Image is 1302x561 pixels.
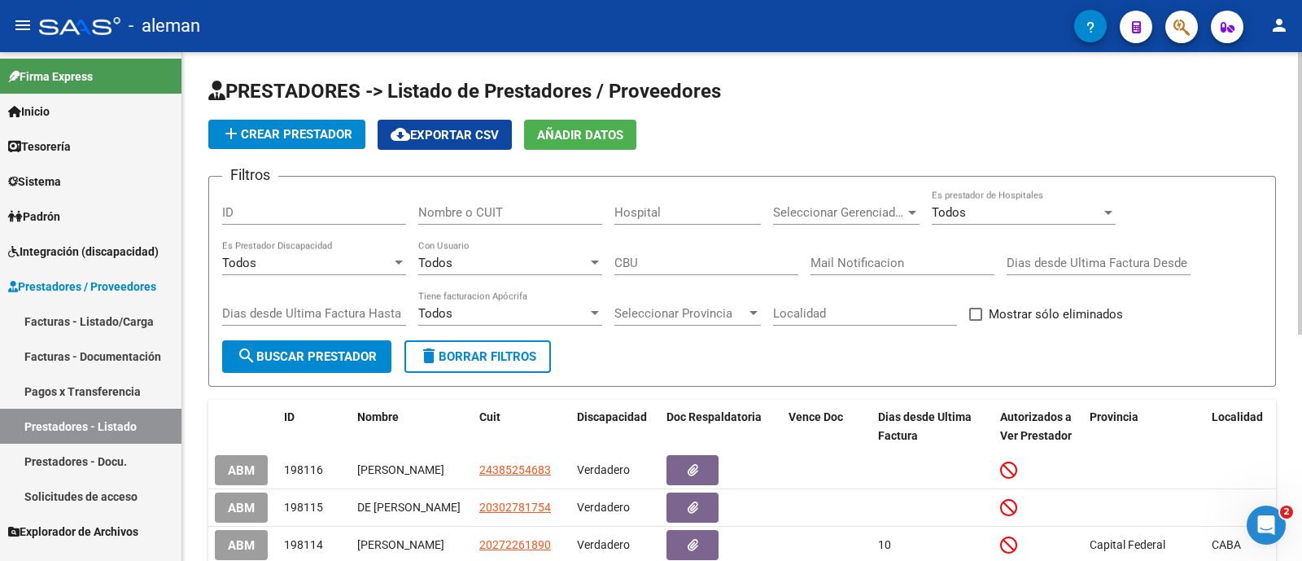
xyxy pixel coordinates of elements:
[419,346,439,366] mat-icon: delete
[275,128,299,144] div: hola
[237,346,256,366] mat-icon: search
[77,436,90,449] button: Adjuntar un archivo
[418,306,452,321] span: Todos
[222,340,391,373] button: Buscar Prestador
[13,155,312,226] div: Supervisión dice…
[237,349,377,364] span: Buscar Prestador
[103,436,116,449] button: Start recording
[577,410,647,423] span: Discapacidad
[284,501,323,514] span: 198115
[25,436,38,449] button: Selector de emoji
[221,127,352,142] span: Crear Prestador
[614,306,746,321] span: Seleccionar Provincia
[357,461,466,480] div: [PERSON_NAME]
[51,436,64,449] button: Selector de gif
[789,410,843,423] span: Vence Doc
[255,10,286,41] button: Inicio
[8,523,138,541] span: Explorador de Archivos
[215,455,268,485] button: ABM
[524,120,636,150] button: Añadir Datos
[577,501,630,514] span: Verdadero
[773,205,905,220] span: Seleccionar Gerenciador
[284,410,295,423] span: ID
[932,205,966,220] span: Todos
[479,501,551,514] span: 20302781754
[782,400,872,454] datatable-header-cell: Vence Doc
[357,536,466,554] div: [PERSON_NAME]
[279,430,305,456] button: Enviar un mensaje…
[284,463,323,476] span: 198116
[215,493,268,523] button: ABM
[8,208,60,226] span: Padrón
[8,173,61,191] span: Sistema
[262,118,312,154] div: hola
[577,463,630,476] span: Verdadero
[479,463,551,476] span: 24385254683
[537,128,623,142] span: Añadir Datos
[284,538,323,551] span: 198114
[13,15,33,35] mat-icon: menu
[228,463,255,478] span: ABM
[391,128,499,142] span: Exportar CSV
[208,80,721,103] span: PRESTADORES -> Listado de Prestadores / Proveedores
[419,349,536,364] span: Borrar Filtros
[79,7,98,19] h1: Fin
[351,400,473,454] datatable-header-cell: Nombre
[989,305,1123,324] span: Mostrar sólo eliminados
[357,498,466,517] div: DE [PERSON_NAME]
[286,10,315,39] div: Cerrar
[228,501,255,515] span: ABM
[46,12,72,38] img: Profile image for Fin
[479,410,500,423] span: Cuit
[660,400,782,454] datatable-header-cell: Doc Respaldatoria
[8,243,159,261] span: Integración (discapacidad)
[1212,410,1263,423] span: Localidad
[570,400,660,454] datatable-header-cell: Discapacidad
[479,538,551,551] span: 20272261890
[666,410,762,423] span: Doc Respaldatoria
[994,400,1083,454] datatable-header-cell: Autorizados a Ver Prestador
[391,125,410,144] mat-icon: cloud_download
[129,8,200,44] span: - aleman
[1090,410,1138,423] span: Provincia
[878,538,891,551] span: 10
[1000,410,1072,442] span: Autorizados a Ver Prestador
[222,256,256,270] span: Todos
[404,340,551,373] button: Borrar Filtros
[14,402,312,430] textarea: Escribe un mensaje...
[1247,506,1286,545] iframe: Intercom live chat
[418,256,452,270] span: Todos
[8,103,50,121] span: Inicio
[872,400,994,454] datatable-header-cell: Dias desde Ultima Factura
[228,538,255,553] span: ABM
[72,164,299,196] div: se puede saber cuales facturan tiene IVA ?
[208,120,365,149] button: Crear Prestador
[59,155,312,206] div: se puede saber cuales facturan tiene IVA ?
[11,10,42,41] button: go back
[357,410,399,423] span: Nombre
[1280,506,1293,519] span: 2
[13,118,312,156] div: Supervisión dice…
[1083,400,1205,454] datatable-header-cell: Provincia
[577,538,630,551] span: Verdadero
[222,164,278,186] h3: Filtros
[8,68,93,85] span: Firma Express
[79,19,250,44] p: El equipo también puede ayudar
[878,410,972,442] span: Dias desde Ultima Factura
[378,120,512,150] button: Exportar CSV
[473,400,570,454] datatable-header-cell: Cuit
[8,138,71,156] span: Tesorería
[221,124,241,143] mat-icon: add
[1212,538,1241,551] span: CABA
[1090,538,1165,551] span: Capital Federal
[1269,15,1289,35] mat-icon: person
[277,400,351,454] datatable-header-cell: ID
[8,278,156,296] span: Prestadores / Proveedores
[215,530,268,560] button: ABM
